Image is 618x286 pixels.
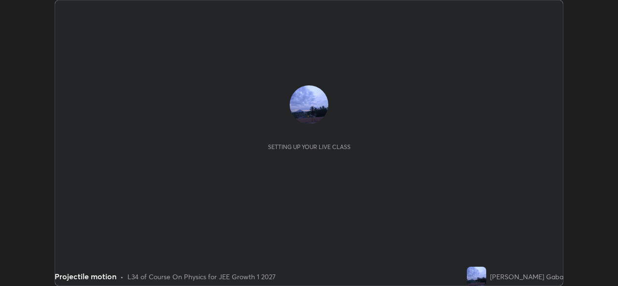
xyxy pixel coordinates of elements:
img: ee2751fcab3e493bb05435c8ccc7e9b6.jpg [467,267,486,286]
img: ee2751fcab3e493bb05435c8ccc7e9b6.jpg [290,85,328,124]
div: Setting up your live class [268,143,351,150]
div: L34 of Course On Physics for JEE Growth 1 2027 [127,272,276,282]
div: Projectile motion [55,271,116,282]
div: [PERSON_NAME] Gaba [490,272,563,282]
div: • [120,272,124,282]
